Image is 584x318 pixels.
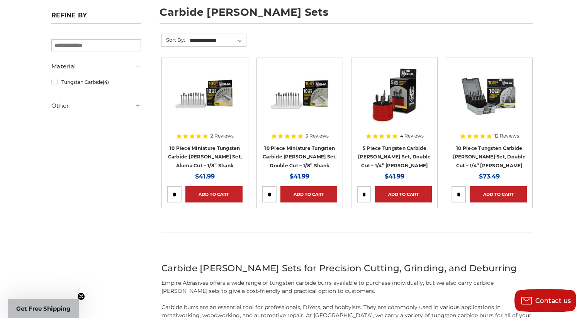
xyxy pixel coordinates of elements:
img: BHA Double Cut Carbide Burr 5 Piece Set, 1/4" Shank [363,63,425,125]
button: Contact us [514,289,576,312]
a: 10 Piece Tungsten Carbide [PERSON_NAME] Set, Double Cut – 1/4” [PERSON_NAME] [453,145,526,168]
img: BHA Carbide Burr 10 Piece Set, Double Cut with 1/4" Shanks [458,63,520,125]
a: Add to Cart [470,186,526,202]
span: $41.99 [290,173,309,180]
a: 10 Piece Miniature Tungsten Carbide [PERSON_NAME] Set, Double Cut – 1/8” Shank [263,145,337,168]
span: (4) [103,79,109,85]
div: Get Free ShippingClose teaser [8,299,79,318]
button: Close teaser [77,292,85,300]
h5: Refine by [51,12,141,24]
a: Add to Cart [280,186,337,202]
h5: Other [51,101,141,111]
img: BHA Aluma Cut Mini Carbide Burr Set, 1/8" Shank [174,63,236,125]
p: Empire Abrasives offers a wide range of tungsten carbide burrs available to purchase individually... [161,279,533,295]
span: Get Free Shipping [16,305,71,312]
span: $73.49 [479,173,500,180]
span: $41.99 [195,173,215,180]
span: Contact us [535,297,571,304]
select: Sort By: [188,35,246,46]
a: Add to Cart [375,186,432,202]
a: BHA Aluma Cut Mini Carbide Burr Set, 1/8" Shank [167,63,242,138]
a: BHA Carbide Burr 10 Piece Set, Double Cut with 1/4" Shanks [452,63,526,138]
a: Add to Cart [185,186,242,202]
a: Tungsten Carbide [51,75,141,89]
span: $41.99 [385,173,404,180]
h2: Carbide [PERSON_NAME] Sets for Precision Cutting, Grinding, and Deburring [161,262,533,275]
a: 5 Piece Tungsten Carbide [PERSON_NAME] Set, Double Cut – 1/4” [PERSON_NAME] [358,145,431,168]
h5: Material [51,62,141,71]
a: BHA Double Cut Carbide Burr 5 Piece Set, 1/4" Shank [357,63,432,138]
a: BHA Double Cut Mini Carbide Burr Set, 1/8" Shank [262,63,337,138]
img: BHA Double Cut Mini Carbide Burr Set, 1/8" Shank [269,63,331,125]
h1: carbide [PERSON_NAME] sets [160,7,533,24]
label: Sort By: [162,34,185,46]
a: 10 Piece Miniature Tungsten Carbide [PERSON_NAME] Set, Aluma Cut – 1/8” Shank [168,145,242,168]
